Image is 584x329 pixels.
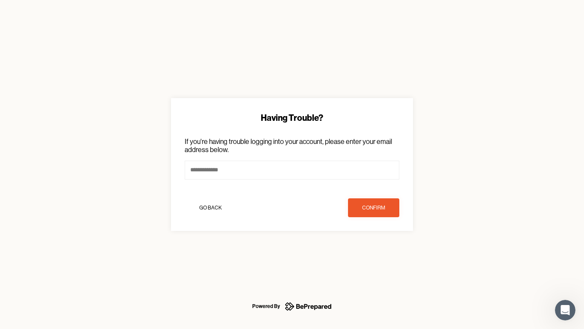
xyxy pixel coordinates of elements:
p: If you're having trouble logging into your account, please enter your email address below. [185,138,399,154]
iframe: Intercom live chat [555,300,575,320]
button: confirm [348,198,399,217]
div: Powered By [252,301,280,311]
div: Go Back [199,203,222,212]
button: Go Back [185,198,236,217]
div: confirm [362,203,385,212]
div: Having Trouble? [185,112,399,124]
